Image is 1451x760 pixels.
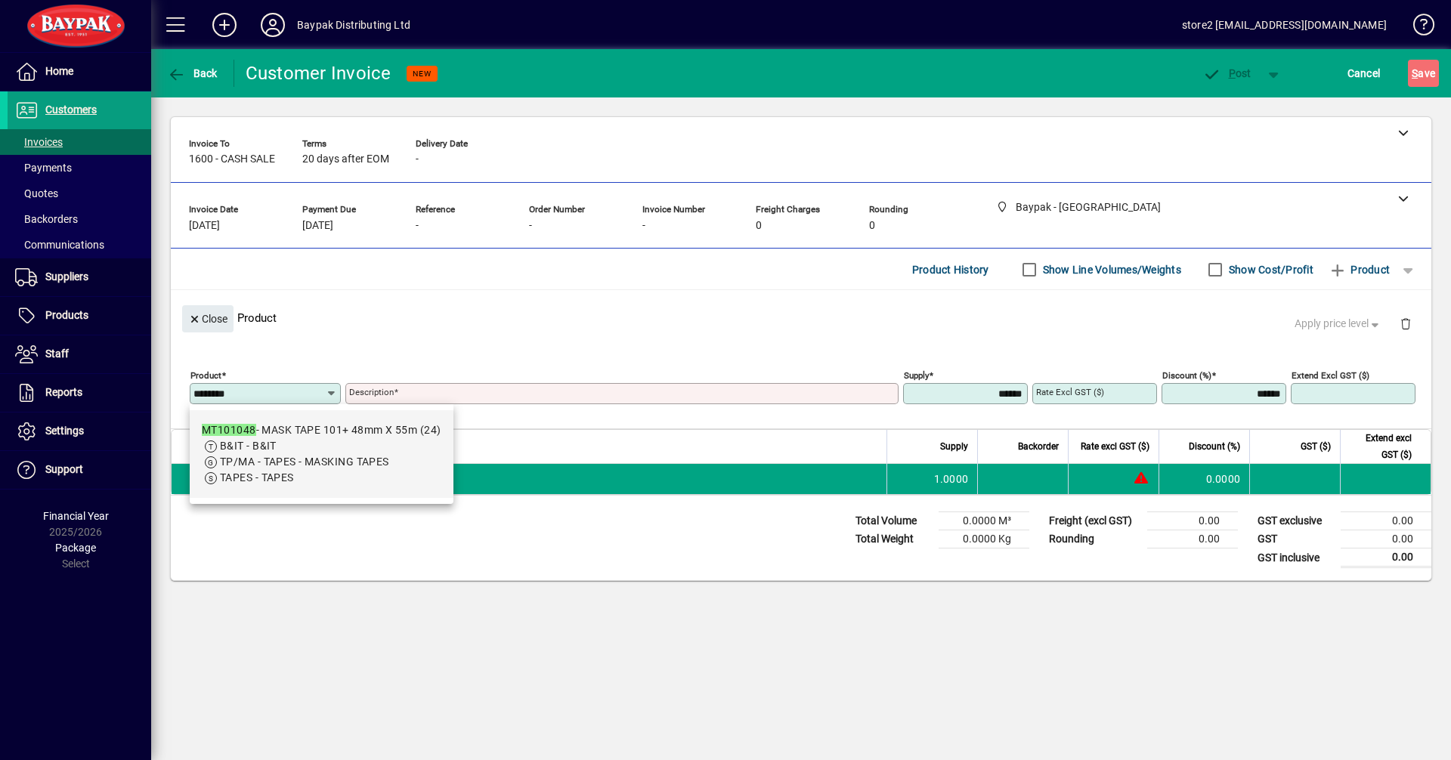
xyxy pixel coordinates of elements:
span: Communications [15,239,104,251]
span: [DATE] [302,220,333,232]
span: 1.0000 [934,471,969,487]
a: Reports [8,374,151,412]
button: Delete [1388,305,1424,341]
mat-label: Rate excl GST ($) [1036,387,1104,397]
span: - [529,220,532,232]
td: GST [1250,530,1341,548]
a: Support [8,451,151,489]
td: Total Weight [848,530,939,548]
a: Suppliers [8,258,151,296]
span: TP/MA - TAPES - MASKING TAPES [220,456,389,468]
span: 0 [756,220,762,232]
span: Reports [45,386,82,398]
span: Backorder [1018,438,1059,455]
span: Quotes [15,187,58,199]
span: GST ($) [1301,438,1331,455]
button: Profile [249,11,297,39]
td: 0.0000 [1159,464,1249,494]
a: Knowledge Base [1402,3,1432,52]
mat-label: Discount (%) [1162,370,1211,381]
span: Package [55,542,96,554]
div: store2 [EMAIL_ADDRESS][DOMAIN_NAME] [1182,13,1387,37]
td: Freight (excl GST) [1041,512,1147,530]
span: ave [1412,61,1435,85]
app-page-header-button: Back [151,60,234,87]
span: Staff [45,348,69,360]
button: Post [1195,60,1259,87]
button: Add [200,11,249,39]
span: Products [45,309,88,321]
a: Products [8,297,151,335]
app-page-header-button: Delete [1388,317,1424,330]
span: Support [45,463,83,475]
td: GST inclusive [1250,548,1341,567]
span: Apply price level [1295,316,1382,332]
a: Quotes [8,181,151,206]
div: - MASK TAPE 101+ 48mm X 55m (24) [202,422,441,438]
td: Total Volume [848,512,939,530]
div: Customer Invoice [246,61,391,85]
span: [DATE] [189,220,220,232]
span: Customers [45,103,97,116]
td: Rounding [1041,530,1147,548]
span: Rate excl GST ($) [1081,438,1149,455]
span: - [416,220,419,232]
mat-label: Product [190,370,221,381]
td: 0.0000 Kg [939,530,1029,548]
button: Cancel [1344,60,1384,87]
td: GST exclusive [1250,512,1341,530]
td: 0.00 [1147,512,1238,530]
button: Close [182,305,234,332]
button: Product History [906,256,995,283]
span: Product History [912,258,989,282]
mat-label: Description [349,387,394,397]
button: Back [163,60,221,87]
div: Baypak Distributing Ltd [297,13,410,37]
td: 0.0000 M³ [939,512,1029,530]
a: Payments [8,155,151,181]
button: Apply price level [1289,310,1388,338]
a: Home [8,53,151,91]
span: - [642,220,645,232]
span: Financial Year [43,510,109,522]
span: Close [188,307,227,332]
span: TAPES - TAPES [220,471,294,483]
button: Save [1408,60,1439,87]
em: MT101048 [202,424,256,436]
span: S [1412,67,1418,79]
a: Invoices [8,129,151,155]
span: 1600 - CASH SALE [189,153,275,165]
span: 0 [869,220,875,232]
mat-option: MT101048 - MASK TAPE 101+ 48mm X 55m (24) [190,410,453,498]
span: P [1229,67,1236,79]
td: 0.00 [1341,530,1431,548]
span: Home [45,65,73,77]
span: Extend excl GST ($) [1350,430,1412,463]
span: Discount (%) [1189,438,1240,455]
span: Cancel [1347,61,1381,85]
td: 0.00 [1341,512,1431,530]
div: Product [171,290,1431,345]
span: Backorders [15,213,78,225]
span: 20 days after EOM [302,153,389,165]
span: - [416,153,419,165]
mat-label: Supply [904,370,929,381]
span: Settings [45,425,84,437]
a: Backorders [8,206,151,232]
label: Show Line Volumes/Weights [1040,262,1181,277]
a: Staff [8,335,151,373]
span: B&IT - B&IT [220,440,277,452]
span: ost [1202,67,1251,79]
td: 0.00 [1147,530,1238,548]
a: Communications [8,232,151,258]
span: Back [167,67,218,79]
span: Payments [15,162,72,174]
span: NEW [413,69,432,79]
a: Settings [8,412,151,450]
td: 0.00 [1341,548,1431,567]
app-page-header-button: Close [178,311,237,325]
span: Supply [940,438,968,455]
span: Suppliers [45,270,88,283]
mat-label: Extend excl GST ($) [1292,370,1369,381]
label: Show Cost/Profit [1226,262,1313,277]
